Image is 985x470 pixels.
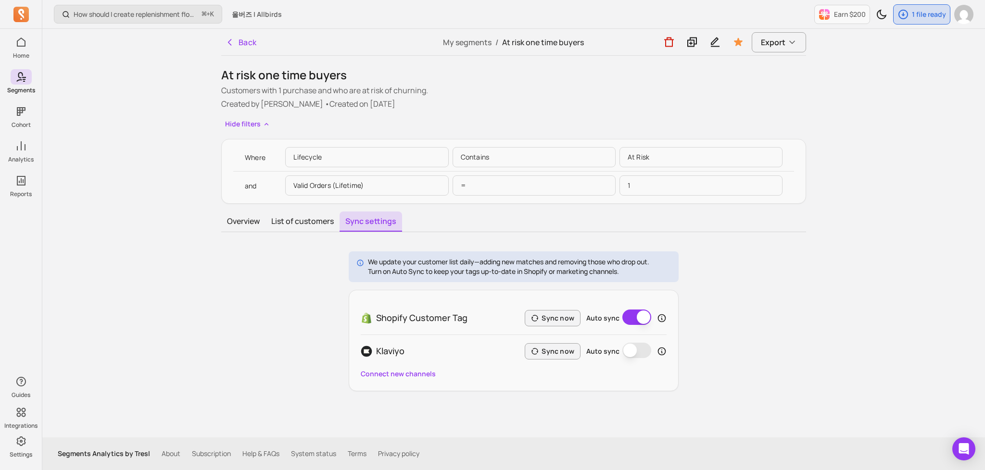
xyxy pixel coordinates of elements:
[202,9,214,19] span: +
[368,257,649,267] p: We update your customer list daily—adding new matches and removing those who drop out.
[58,449,150,458] p: Segments Analytics by Tresl
[54,5,222,24] button: How should I create replenishment flows?⌘+K
[221,85,806,96] p: Customers with 1 purchase and who are at risk of churning.
[872,5,891,24] button: Toggle dark mode
[285,147,448,167] p: Lifecycle
[226,6,288,23] button: 올버즈 | Allbirds
[361,369,436,379] button: Connect new channels
[525,343,581,359] button: Sync now
[12,391,30,399] p: Guides
[761,37,785,48] span: Export
[893,4,950,25] button: 1 file ready
[361,312,372,324] img: Shopify_Customer_Tag
[10,190,32,198] p: Reports
[814,5,870,24] button: Earn $200
[586,346,619,356] label: Auto sync
[361,346,372,357] img: Klaviyo
[954,5,973,24] img: avatar
[453,175,616,196] p: =
[11,372,32,401] button: Guides
[245,181,266,191] p: and
[619,147,783,167] p: at risk
[378,449,419,458] a: Privacy policy
[340,211,402,232] button: Sync settings
[368,267,649,276] p: Turn on Auto Sync to keep your tags up-to-date in Shopify or marketing channels.
[619,175,783,196] p: 1
[221,211,265,231] button: Overview
[502,37,584,48] span: At risk one time buyers
[285,175,448,196] p: Valid Orders (lifetime)
[291,449,336,458] a: System status
[492,37,502,48] span: /
[8,156,34,163] p: Analytics
[348,449,366,458] a: Terms
[265,211,340,231] button: List of customers
[525,310,581,326] button: Sync now
[221,117,274,131] button: Hide filters
[834,10,866,19] p: Earn $200
[221,33,261,52] button: Back
[242,449,279,458] a: Help & FAQs
[4,422,38,430] p: Integrations
[729,33,748,52] button: Toggle favorite
[443,37,492,48] a: My segments
[232,10,282,19] span: 올버즈 | Allbirds
[752,32,806,52] button: Export
[453,147,616,167] p: contains
[376,311,467,324] p: Shopify Customer Tag
[221,67,806,83] h1: At risk one time buyers
[7,87,35,94] p: Segments
[376,345,404,358] p: Klaviyo
[245,153,266,162] p: Where
[210,11,214,18] kbd: K
[202,9,207,21] kbd: ⌘
[221,98,806,110] p: Created by [PERSON_NAME] • Created on [DATE]
[162,449,180,458] a: About
[74,10,198,19] p: How should I create replenishment flows?
[912,10,946,19] p: 1 file ready
[192,449,231,458] a: Subscription
[12,121,31,129] p: Cohort
[952,437,975,460] div: Open Intercom Messenger
[586,313,619,323] label: Auto sync
[10,451,32,458] p: Settings
[13,52,29,60] p: Home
